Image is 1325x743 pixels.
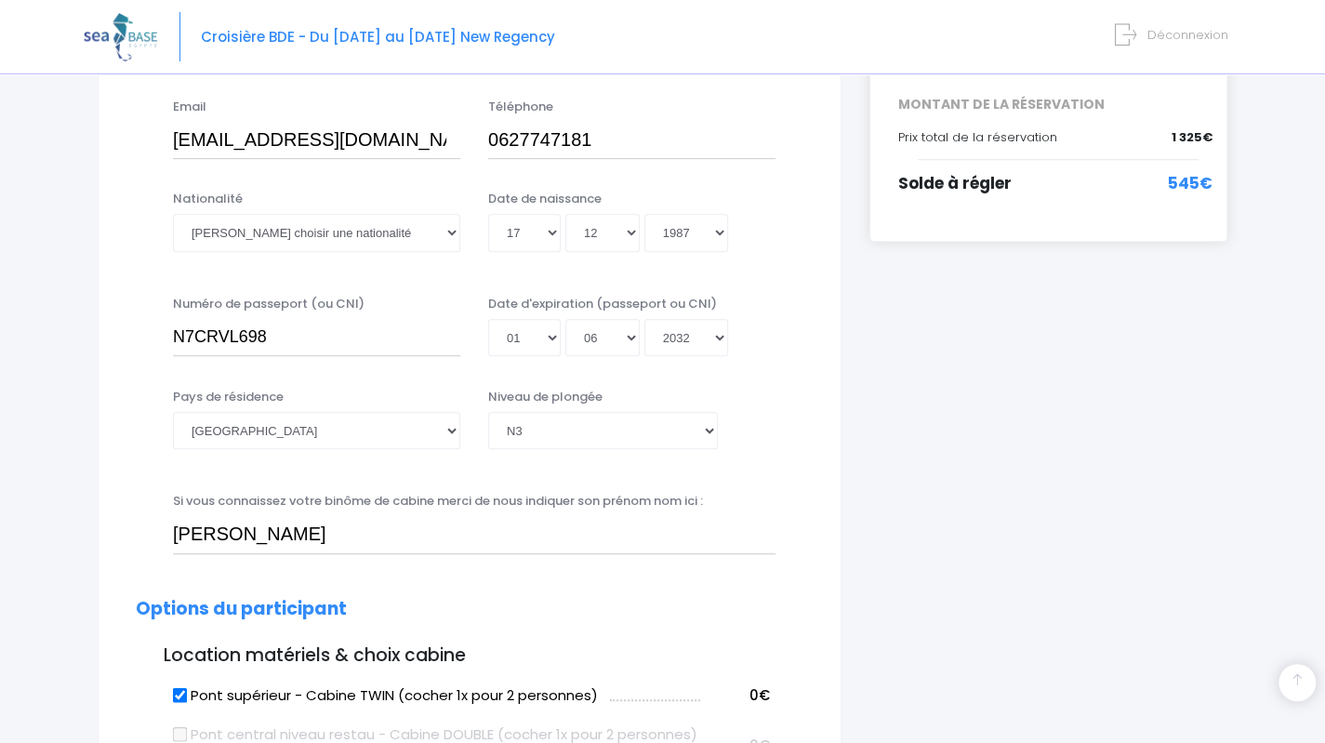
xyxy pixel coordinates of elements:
[898,172,1012,194] span: Solde à régler
[174,685,598,707] label: Pont supérieur - Cabine TWIN (cocher 1x pour 2 personnes)
[136,645,803,667] h3: Location matériels & choix cabine
[488,295,717,313] label: Date d'expiration (passeport ou CNI)
[884,95,1212,114] span: MONTANT DE LA RÉSERVATION
[173,295,364,313] label: Numéro de passeport (ou CNI)
[136,599,803,620] h2: Options du participant
[488,388,603,406] label: Niveau de plongée
[898,128,1057,146] span: Prix total de la réservation
[488,190,602,208] label: Date de naissance
[173,726,188,741] input: Pont central niveau restau - Cabine DOUBLE (cocher 1x pour 2 personnes) (épuisé)
[173,98,206,116] label: Email
[488,98,553,116] label: Téléphone
[1147,26,1228,44] span: Déconnexion
[173,388,284,406] label: Pays de résidence
[173,687,188,702] input: Pont supérieur - Cabine TWIN (cocher 1x pour 2 personnes)
[1172,128,1212,147] span: 1 325€
[173,492,703,511] label: Si vous connaissez votre binôme de cabine merci de nous indiquer son prénom nom ici :
[1168,172,1212,196] span: 545€
[173,190,243,208] label: Nationalité
[749,685,770,705] span: 0€
[201,27,555,46] span: Croisière BDE - Du [DATE] au [DATE] New Regency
